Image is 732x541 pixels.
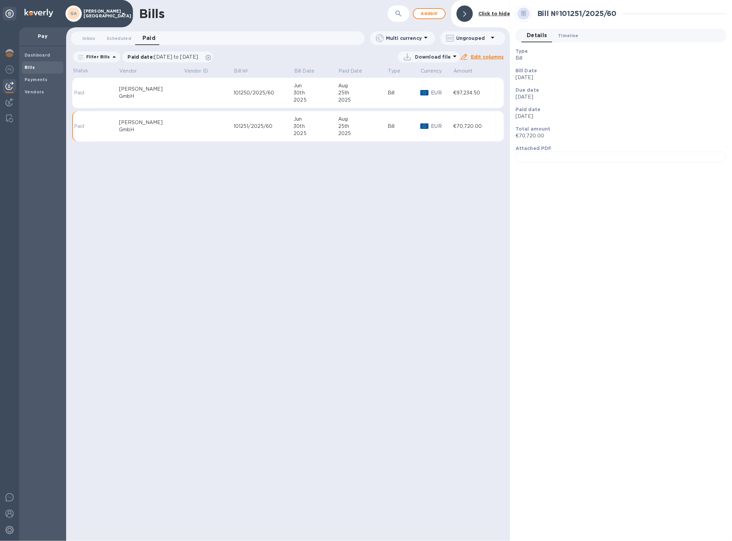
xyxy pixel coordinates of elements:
[25,77,47,82] b: Payments
[25,52,50,58] b: Dashboard
[421,67,442,75] p: Currency
[25,9,53,17] img: Logo
[154,54,198,60] span: [DATE] to [DATE]
[516,132,721,139] p: €70,720.00
[73,67,96,74] p: Status
[128,54,202,60] p: Paid date :
[25,89,44,94] b: Vendors
[184,67,217,75] span: Vendor ID
[558,32,579,39] span: Timeline
[338,116,388,123] div: Aug
[294,130,338,137] div: 2025
[119,67,137,75] p: Vendor
[338,123,388,130] div: 25th
[516,146,552,151] b: Attached PDF
[74,89,95,96] p: Paid
[294,67,323,75] span: Bill Date
[516,113,721,120] p: [DATE]
[386,35,422,42] p: Multi currency
[234,89,294,96] div: 101250/2025/60
[453,123,496,130] div: €70,720.00
[338,89,388,96] div: 25th
[456,35,489,42] p: Ungrouped
[25,33,61,40] p: Pay
[516,68,537,73] b: Bill Date
[139,6,164,21] h1: Bills
[294,82,338,89] div: Jun
[516,93,721,101] p: [DATE]
[516,48,528,54] b: Type
[119,126,184,133] div: GmbH
[388,123,420,130] div: Bill
[339,67,371,75] span: Paid Date
[454,67,473,75] p: Amount
[119,93,184,100] div: GmbH
[388,67,401,75] p: Type
[107,35,131,42] span: Scheduled
[83,35,95,42] span: Inbox
[25,65,35,70] b: Bills
[84,54,110,60] p: Filter Bills
[527,31,547,40] span: Details
[70,11,77,16] b: GA
[5,65,14,74] img: Foreign exchange
[478,11,510,16] b: Click to hide
[338,130,388,137] div: 2025
[294,96,338,104] div: 2025
[516,74,721,81] p: [DATE]
[234,67,248,75] p: Bill №
[413,8,446,19] button: Addbill
[338,82,388,89] div: Aug
[453,89,496,96] div: €97,234.50
[119,67,146,75] span: Vendor
[339,67,362,75] p: Paid Date
[122,51,213,62] div: Paid date:[DATE] to [DATE]
[454,67,482,75] span: Amount
[234,123,294,130] div: 101251/2025/60
[471,54,504,60] u: Edit columns
[431,89,453,96] p: EUR
[294,123,338,130] div: 30th
[537,9,617,18] h2: Bill № 101251/2025/60
[84,9,118,18] p: [PERSON_NAME] [GEOGRAPHIC_DATA]
[516,107,540,112] b: Paid date
[74,123,95,130] p: Paid
[516,55,721,62] p: Bill
[388,67,409,75] span: Type
[419,10,439,18] span: Add bill
[388,89,420,96] div: Bill
[119,86,184,93] div: [PERSON_NAME]
[234,67,257,75] span: Bill №
[294,67,314,75] p: Bill Date
[338,96,388,104] div: 2025
[415,54,451,60] p: Download file
[294,116,338,123] div: Jun
[431,123,453,130] p: EUR
[119,119,184,126] div: [PERSON_NAME]
[294,89,338,96] div: 30th
[516,87,539,93] b: Due date
[516,126,551,132] b: Total amount
[3,7,16,20] div: Unpin categories
[143,33,156,43] span: Paid
[184,67,208,75] p: Vendor ID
